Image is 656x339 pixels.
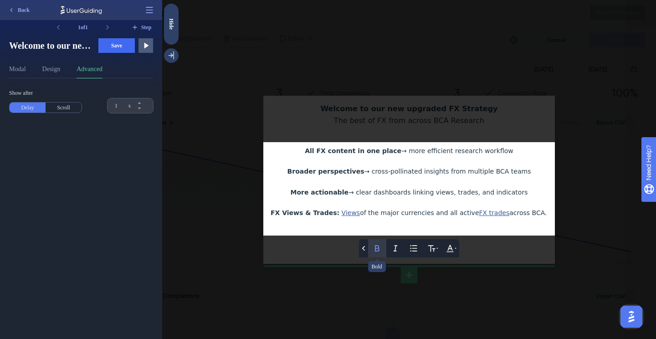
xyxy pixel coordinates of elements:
[137,106,153,113] button: s
[115,102,127,109] input: s
[129,20,153,35] button: Step
[125,168,202,175] span: Broader perspectives
[77,64,102,78] button: Advanced
[239,147,351,154] span: → more efficient research workflow
[42,64,61,78] button: Design
[137,98,153,106] button: s
[10,103,46,113] button: Delay
[108,209,177,216] span: FX Views & Trades:
[202,168,369,175] span: → cross-pollinated insights from multiple BCA teams
[128,189,186,196] span: More actionable
[141,24,152,31] span: Step
[618,303,645,330] iframe: UserGuiding AI Assistant Launcher
[21,2,57,13] span: Need Help?
[179,209,198,216] span: Views
[111,42,122,49] span: Save
[4,3,34,17] button: Back
[66,20,100,35] div: 1 of 1
[317,208,348,218] a: FX trades
[9,39,91,52] span: Welcome to our new upgraded FX StrategyThe best of FX from across BCA ResearchAll FX content in o...
[179,208,198,218] a: Views
[11,5,116,19] span: Allow users to interact with your page elements while the guides are active.
[9,89,82,97] span: Show after
[186,189,366,196] span: → clear dashboards linking views, trades, and indicators
[9,64,26,78] button: Modal
[46,103,82,113] button: Scroll
[143,147,239,154] span: All FX content in one place
[347,209,384,216] span: across BCA.
[198,209,317,216] span: of the major currencies and all active
[317,209,348,216] span: FX trades
[18,6,30,14] span: Back
[128,102,131,109] div: s
[98,38,135,53] button: Save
